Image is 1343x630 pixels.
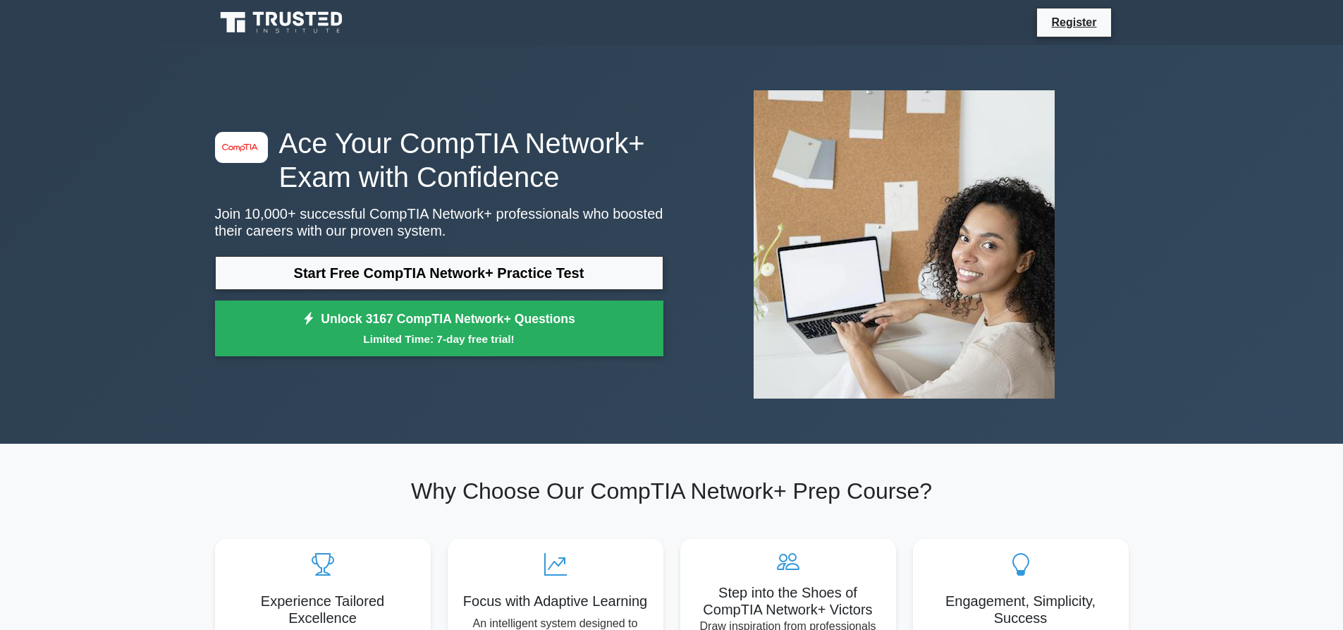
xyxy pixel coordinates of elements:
h5: Step into the Shoes of CompTIA Network+ Victors [692,584,885,618]
p: Join 10,000+ successful CompTIA Network+ professionals who boosted their careers with our proven ... [215,205,663,239]
h5: Focus with Adaptive Learning [459,593,652,610]
h1: Ace Your CompTIA Network+ Exam with Confidence [215,126,663,194]
h5: Experience Tailored Excellence [226,593,419,626]
h2: Why Choose Our CompTIA Network+ Prep Course? [215,478,1129,504]
small: Limited Time: 7-day free trial! [233,331,646,347]
a: Register [1043,13,1105,31]
a: Unlock 3167 CompTIA Network+ QuestionsLimited Time: 7-day free trial! [215,301,663,357]
a: Start Free CompTIA Network+ Practice Test [215,256,663,290]
h5: Engagement, Simplicity, Success [924,593,1117,626]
